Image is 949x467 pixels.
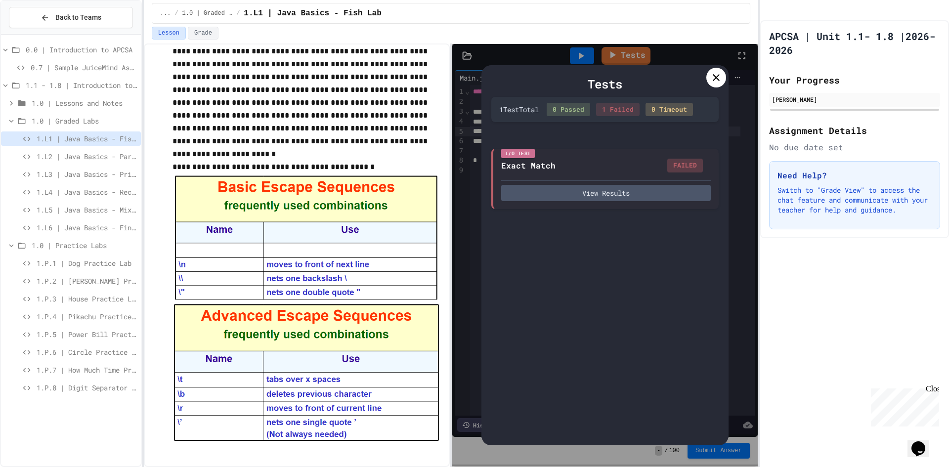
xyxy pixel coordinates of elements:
[37,133,137,144] span: 1.L1 | Java Basics - Fish Lab
[37,311,137,322] span: 1.P.4 | Pikachu Practice Lab
[55,12,101,23] span: Back to Teams
[37,187,137,197] span: 1.L4 | Java Basics - Rectangle Lab
[769,141,940,153] div: No due date set
[907,427,939,457] iframe: chat widget
[26,44,137,55] span: 0.0 | Introduction to APCSA
[37,205,137,215] span: 1.L5 | Java Basics - Mixed Number Lab
[769,73,940,87] h2: Your Progress
[501,160,556,171] div: Exact Match
[777,185,932,215] p: Switch to "Grade View" to access the chat feature and communicate with your teacher for help and ...
[547,103,590,117] div: 0 Passed
[646,103,693,117] div: 0 Timeout
[777,170,932,181] h3: Need Help?
[236,9,240,17] span: /
[37,294,137,304] span: 1.P.3 | House Practice Lab
[501,149,535,158] div: I/O Test
[499,104,539,115] div: 1 Test Total
[769,124,940,137] h2: Assignment Details
[37,347,137,357] span: 1.P.6 | Circle Practice Lab
[596,103,640,117] div: 1 Failed
[772,95,937,104] div: [PERSON_NAME]
[37,258,137,268] span: 1.P.1 | Dog Practice Lab
[37,382,137,393] span: 1.P.8 | Digit Separator Practice Lab
[37,276,137,286] span: 1.P.2 | [PERSON_NAME] Practice Lab
[37,222,137,233] span: 1.L6 | Java Basics - Final Calculator Lab
[4,4,68,63] div: Chat with us now!Close
[32,240,137,251] span: 1.0 | Practice Labs
[37,151,137,162] span: 1.L2 | Java Basics - Paragraphs Lab
[37,169,137,179] span: 1.L3 | Java Basics - Printing Code Lab
[32,98,137,108] span: 1.0 | Lessons and Notes
[9,7,133,28] button: Back to Teams
[867,384,939,426] iframe: chat widget
[182,9,233,17] span: 1.0 | Graded Labs
[26,80,137,90] span: 1.1 - 1.8 | Introduction to Java
[152,27,186,40] button: Lesson
[37,329,137,340] span: 1.P.5 | Power Bill Practice Lab
[32,116,137,126] span: 1.0 | Graded Labs
[667,159,703,172] div: FAILED
[31,62,137,73] span: 0.7 | Sample JuiceMind Assignment - [GEOGRAPHIC_DATA]
[491,75,719,93] div: Tests
[501,185,711,201] button: View Results
[188,27,218,40] button: Grade
[160,9,171,17] span: ...
[769,29,940,57] h1: APCSA | Unit 1.1- 1.8 |2026-2026
[174,9,178,17] span: /
[244,7,381,19] span: 1.L1 | Java Basics - Fish Lab
[37,365,137,375] span: 1.P.7 | How Much Time Practice Lab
